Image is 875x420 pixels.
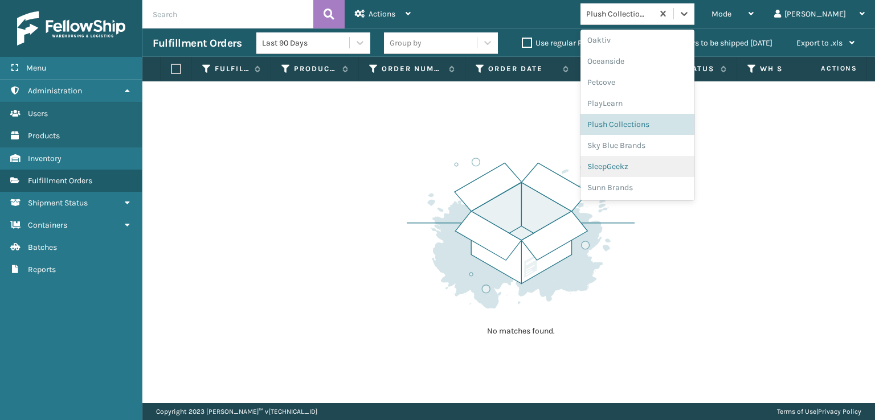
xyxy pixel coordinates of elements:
[662,38,772,48] label: Orders to be shipped [DATE]
[777,403,861,420] div: |
[580,177,694,198] div: Sunn Brands
[580,72,694,93] div: Petcove
[785,59,864,78] span: Actions
[580,114,694,135] div: Plush Collections
[153,36,242,50] h3: Fulfillment Orders
[580,30,694,51] div: Oaktiv
[818,407,861,415] a: Privacy Policy
[26,63,46,73] span: Menu
[28,131,60,141] span: Products
[580,135,694,156] div: Sky Blue Brands
[760,64,829,74] label: WH Ship By Date
[28,154,62,163] span: Inventory
[17,11,125,46] img: logo
[580,51,694,72] div: Oceanside
[28,86,82,96] span: Administration
[682,64,715,74] label: Status
[390,37,422,49] div: Group by
[712,9,731,19] span: Mode
[522,38,638,48] label: Use regular Palletizing mode
[215,64,249,74] label: Fulfillment Order Id
[580,156,694,177] div: SleepGeekz
[777,407,816,415] a: Terms of Use
[586,8,654,20] div: Plush Collections
[28,176,92,186] span: Fulfillment Orders
[796,38,843,48] span: Export to .xls
[369,9,395,19] span: Actions
[262,37,350,49] div: Last 90 Days
[156,403,317,420] p: Copyright 2023 [PERSON_NAME]™ v [TECHNICAL_ID]
[28,109,48,118] span: Users
[28,265,56,274] span: Reports
[28,242,57,252] span: Batches
[580,93,694,114] div: PlayLearn
[28,198,88,208] span: Shipment Status
[382,64,443,74] label: Order Number
[294,64,337,74] label: Product SKU
[488,64,557,74] label: Order Date
[28,220,67,230] span: Containers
